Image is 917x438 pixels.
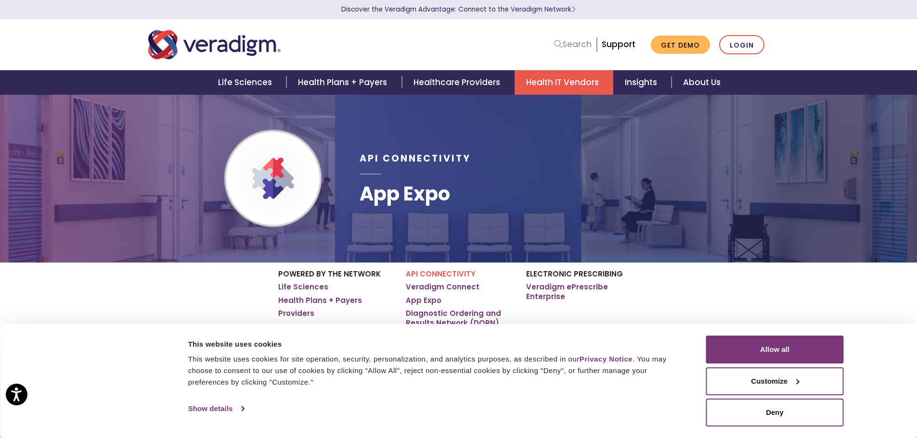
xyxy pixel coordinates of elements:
[706,367,844,395] button: Customize
[188,338,685,350] div: This website uses cookies
[571,5,576,14] span: Learn More
[360,182,471,205] h1: App Expo
[580,355,633,363] a: Privacy Notice
[148,29,281,61] img: Veradigm logo
[406,296,441,305] a: App Expo
[719,35,764,55] a: Login
[651,36,710,54] a: Get Demo
[602,38,635,50] a: Support
[360,152,471,165] span: API Connectivity
[406,309,512,327] a: Diagnostic Ordering and Results Network (DORN)
[402,70,515,95] a: Healthcare Providers
[278,282,328,292] a: Life Sciences
[341,5,576,14] a: Discover the Veradigm Advantage: Connect to the Veradigm NetworkLearn More
[188,401,244,416] a: Show details
[613,70,672,95] a: Insights
[406,282,479,292] a: Veradigm Connect
[706,336,844,363] button: Allow all
[672,70,732,95] a: About Us
[286,70,401,95] a: Health Plans + Payers
[515,70,613,95] a: Health IT Vendors
[706,399,844,426] button: Deny
[207,70,286,95] a: Life Sciences
[278,296,362,305] a: Health Plans + Payers
[278,309,314,318] a: Providers
[526,282,639,301] a: Veradigm ePrescribe Enterprise
[554,38,592,51] a: Search
[188,353,685,388] div: This website uses cookies for site operation, security, personalization, and analytics purposes, ...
